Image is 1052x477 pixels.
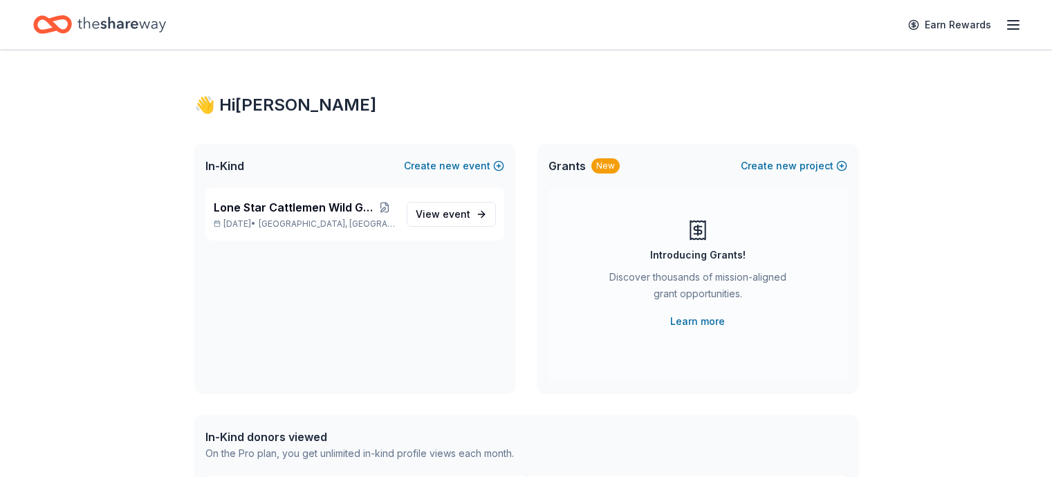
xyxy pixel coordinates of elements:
[205,158,244,174] span: In-Kind
[650,247,746,263] div: Introducing Grants!
[900,12,999,37] a: Earn Rewards
[741,158,847,174] button: Createnewproject
[439,158,460,174] span: new
[407,202,496,227] a: View event
[548,158,586,174] span: Grants
[214,199,375,216] span: Lone Star Cattlemen Wild Game Dinner
[670,313,725,330] a: Learn more
[259,218,395,230] span: [GEOGRAPHIC_DATA], [GEOGRAPHIC_DATA]
[404,158,504,174] button: Createnewevent
[443,208,470,220] span: event
[604,269,792,308] div: Discover thousands of mission-aligned grant opportunities.
[416,206,470,223] span: View
[214,218,396,230] p: [DATE] •
[33,8,166,41] a: Home
[205,445,514,462] div: On the Pro plan, you get unlimited in-kind profile views each month.
[776,158,797,174] span: new
[591,158,620,174] div: New
[205,429,514,445] div: In-Kind donors viewed
[194,94,858,116] div: 👋 Hi [PERSON_NAME]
